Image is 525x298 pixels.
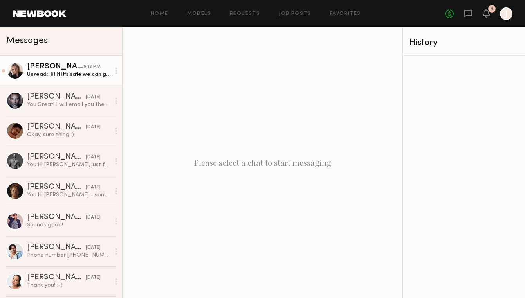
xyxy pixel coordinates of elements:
a: Home [151,11,168,16]
a: Requests [230,11,260,16]
div: Phone number [PHONE_NUMBER] Email [EMAIL_ADDRESS][DOMAIN_NAME] [27,251,110,259]
div: [PERSON_NAME] [27,183,86,191]
div: [PERSON_NAME] [27,63,83,71]
div: [DATE] [86,244,101,251]
a: Favorites [330,11,361,16]
div: You: Hi [PERSON_NAME], just following up here! We're hoping to lock by EOW [27,161,110,169]
div: History [409,38,519,47]
div: [PERSON_NAME] [27,123,86,131]
div: [DATE] [86,93,101,101]
div: [PERSON_NAME] [27,93,86,101]
a: J [500,7,512,20]
div: You: Great! I will email you the call sheet at the top of next week. Looking forward to having yo... [27,101,110,108]
div: Sounds good! [27,221,110,229]
div: [DATE] [86,274,101,282]
div: [DATE] [86,154,101,161]
div: [PERSON_NAME] [27,274,86,282]
div: [PERSON_NAME] [27,214,86,221]
div: Thank you! :-) [27,282,110,289]
a: Job Posts [279,11,311,16]
span: Messages [6,36,48,45]
div: You: Hi [PERSON_NAME] - sorry for the late response but we figured it out, all set. Thanks again. [27,191,110,199]
div: 9:12 PM [83,63,101,71]
div: Unread: Hi! If it’s safe we can give it a try but I’m not sure about my actual weight to be hones... [27,71,110,78]
div: [DATE] [86,124,101,131]
div: Please select a chat to start messaging [123,27,402,298]
div: [DATE] [86,214,101,221]
div: Okay, sure thing :) [27,131,110,138]
a: Models [187,11,211,16]
div: [PERSON_NAME] [27,153,86,161]
div: 1 [491,7,493,11]
div: [PERSON_NAME] [27,244,86,251]
div: [DATE] [86,184,101,191]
